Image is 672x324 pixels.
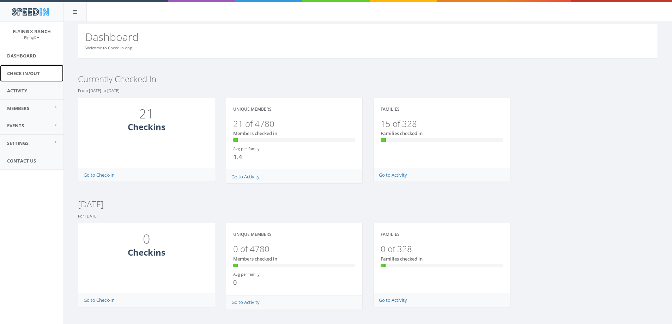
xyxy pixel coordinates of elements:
a: Go to Activity [231,299,260,305]
h3: 0 of 4780 [233,244,356,253]
span: Contact Us [7,158,36,164]
h2: Dashboard [85,31,650,43]
small: Avg per family [233,146,260,151]
a: Go to Activity [379,297,407,303]
h3: [DATE] [78,200,658,209]
h3: Currently Checked In [78,74,658,84]
h3: 15 of 328 [381,119,503,128]
a: Go to Activity [231,173,260,180]
h4: 1.4 [233,154,289,161]
h3: 0 of 328 [381,244,503,253]
span: Events [7,122,24,129]
span: Members [7,105,29,111]
small: FlyingX [24,35,40,40]
h3: Checkins [85,248,208,257]
img: speedin_logo.png [8,5,52,18]
a: Go to Check-In [84,172,115,178]
span: Families checked in [381,130,423,136]
a: Go to Activity [379,172,407,178]
h1: 0 [87,232,206,246]
small: From [DATE] to [DATE] [78,88,120,93]
span: Settings [7,140,29,146]
h4: Unique Members [233,232,272,237]
h4: Unique Members [233,107,272,111]
a: FlyingX [24,34,40,40]
small: Welcome to Check-In App! [85,45,133,50]
span: Members checked in [233,130,277,136]
a: Go to Check-In [84,297,115,303]
span: Families checked in [381,256,423,262]
h4: Families [381,107,400,111]
span: Flying X Ranch [13,28,51,35]
span: Members checked in [233,256,277,262]
h4: Families [381,232,400,237]
small: For [DATE] [78,213,98,219]
small: Avg per family [233,271,260,277]
h3: Checkins [85,122,208,132]
h1: 21 [87,107,206,121]
h4: 0 [233,279,289,286]
h3: 21 of 4780 [233,119,356,128]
